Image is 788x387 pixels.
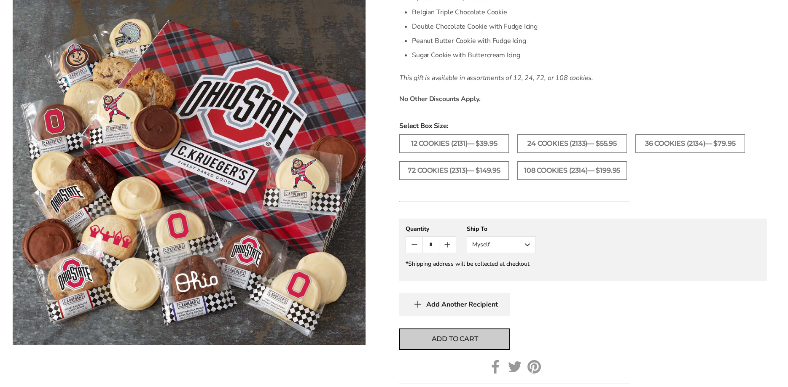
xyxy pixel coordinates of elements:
[412,5,630,19] li: Belgian Triple Chocolate Cookie
[399,293,510,316] button: Add Another Recipient
[508,360,522,374] a: Twitter
[399,121,767,131] span: Select Box Size:
[399,328,510,350] button: Add to cart
[412,48,630,62] li: Sugar Cookie with Buttercream Icing
[412,19,630,34] li: Double Chocolate Cookie with Fudge Icing
[527,360,541,374] a: Pinterest
[426,300,498,309] span: Add Another Recipient
[7,355,87,380] iframe: Sign Up via Text for Offers
[467,236,536,253] button: Myself
[406,260,761,268] div: *Shipping address will be collected at checkout
[399,161,509,180] label: 72 Cookies (2313)— $149.95
[406,237,422,253] button: Count minus
[399,134,509,153] label: 12 Cookies (2131)— $39.95
[635,134,745,153] label: 36 Cookies (2134)— $79.95
[517,134,627,153] label: 24 Cookies (2133)— $55.95
[489,360,502,374] a: Facebook
[399,73,593,83] em: This gift is available in assortments of 12, 24, 72, or 108 cookies.
[406,225,456,233] div: Quantity
[422,237,439,253] input: Quantity
[432,334,478,344] span: Add to cart
[517,161,627,180] label: 108 Cookies (2314)— $199.95
[467,225,536,233] div: Ship To
[399,94,481,104] strong: No Other Discounts Apply.
[439,237,456,253] button: Count plus
[412,34,630,48] li: Peanut Butter Cookie with Fudge Icing
[399,219,767,281] gfm-form: New recipient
